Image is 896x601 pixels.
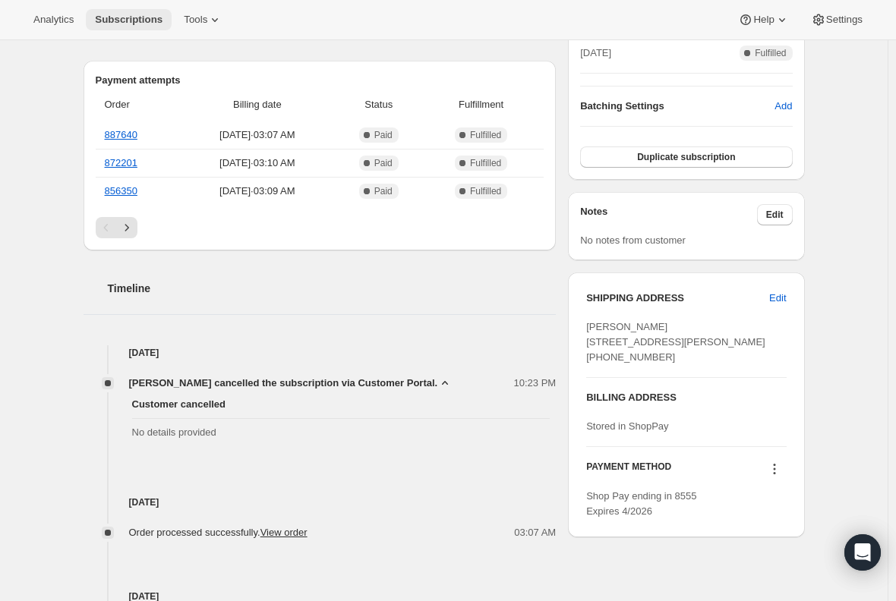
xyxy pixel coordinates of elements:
[185,127,330,143] span: [DATE] · 03:07 AM
[96,88,181,121] th: Order
[580,204,757,225] h3: Notes
[580,234,686,246] span: No notes from customer
[84,345,557,360] h4: [DATE]
[33,14,74,26] span: Analytics
[514,525,556,540] span: 03:07 AM
[185,156,330,171] span: [DATE] · 03:10 AM
[129,376,453,391] button: [PERSON_NAME] cancelled the subscription via Customer Portal.
[129,376,438,391] span: [PERSON_NAME] cancelled the subscription via Customer Portal.
[374,129,393,141] span: Paid
[185,97,330,112] span: Billing date
[637,151,735,163] span: Duplicate subscription
[105,129,137,140] a: 887640
[586,291,769,306] h3: SHIPPING ADDRESS
[132,425,551,440] span: No details provided
[470,157,501,169] span: Fulfilled
[826,14,863,26] span: Settings
[586,321,765,363] span: [PERSON_NAME] [STREET_ADDRESS][PERSON_NAME] [PHONE_NUMBER]
[769,291,786,306] span: Edit
[753,14,774,26] span: Help
[175,9,232,30] button: Tools
[184,14,207,26] span: Tools
[580,46,611,61] span: [DATE]
[470,129,501,141] span: Fulfilled
[86,9,172,30] button: Subscriptions
[844,534,881,571] div: Open Intercom Messenger
[514,376,557,391] span: 10:23 PM
[105,157,137,168] a: 872201
[729,9,798,30] button: Help
[755,47,786,59] span: Fulfilled
[766,209,784,221] span: Edit
[185,184,330,199] span: [DATE] · 03:09 AM
[260,527,308,538] a: View order
[116,217,137,238] button: Next
[105,185,137,197] a: 856350
[374,185,393,197] span: Paid
[775,99,792,114] span: Add
[586,461,671,481] h3: PAYMENT METHOD
[586,390,786,405] h3: BILLING ADDRESS
[580,146,792,168] button: Duplicate subscription
[24,9,83,30] button: Analytics
[96,217,544,238] nav: Pagination
[470,185,501,197] span: Fulfilled
[586,420,668,432] span: Stored in ShopPay
[132,397,551,412] span: Customer cancelled
[108,281,557,296] h2: Timeline
[802,9,872,30] button: Settings
[580,99,775,114] h6: Batching Settings
[129,527,308,538] span: Order processed successfully.
[84,495,557,510] h4: [DATE]
[96,73,544,88] h2: Payment attempts
[760,286,795,310] button: Edit
[374,157,393,169] span: Paid
[757,204,793,225] button: Edit
[765,94,801,118] button: Add
[586,490,696,517] span: Shop Pay ending in 8555 Expires 4/2026
[427,97,535,112] span: Fulfillment
[339,97,418,112] span: Status
[95,14,162,26] span: Subscriptions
